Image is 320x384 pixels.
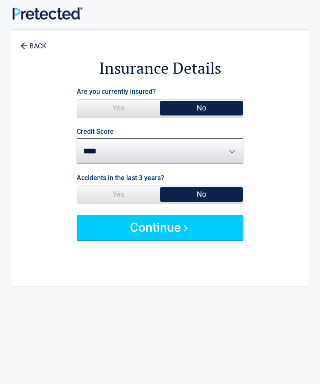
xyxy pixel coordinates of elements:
[77,215,243,240] button: Continue
[77,128,114,135] label: Credit Score
[160,100,243,116] span: No
[19,35,48,50] a: BACK
[77,100,160,116] span: Yes
[12,7,82,20] img: Main Logo
[77,172,164,183] label: Accidents in the last 3 years?
[77,186,160,203] span: Yes
[77,86,156,97] label: Are you currently insured?
[160,186,243,203] span: No
[15,58,305,79] h2: Insurance Details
